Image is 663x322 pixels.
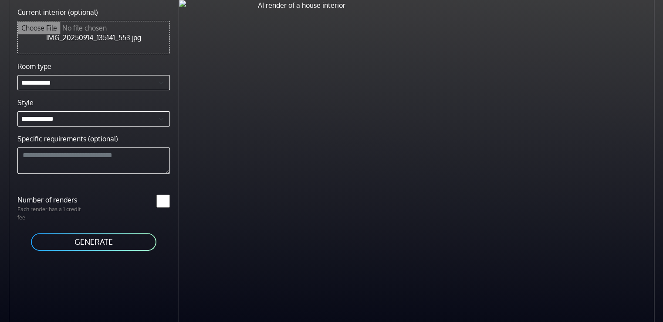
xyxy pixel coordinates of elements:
[17,97,34,108] label: Style
[17,134,118,144] label: Specific requirements (optional)
[12,205,94,222] p: Each render has a 1 credit fee
[12,195,94,205] label: Number of renders
[30,232,157,252] button: GENERATE
[17,61,51,72] label: Room type
[17,7,98,17] label: Current interior (optional)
